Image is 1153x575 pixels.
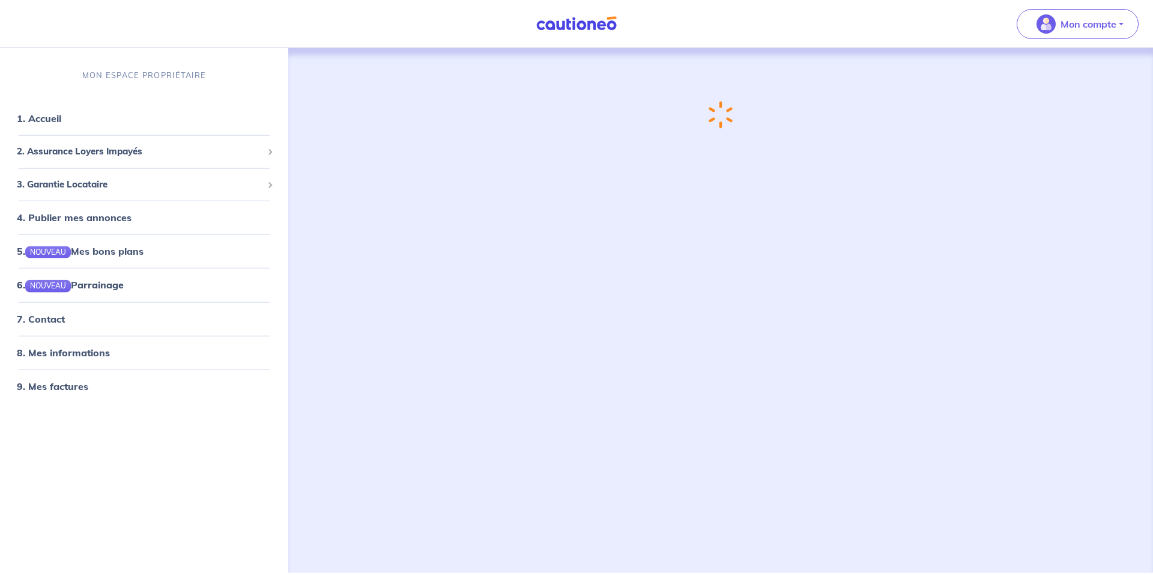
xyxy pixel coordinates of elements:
a: 5.NOUVEAUMes bons plans [17,245,144,257]
p: Mon compte [1061,17,1116,31]
button: illu_account_valid_menu.svgMon compte [1017,9,1139,39]
a: 1. Accueil [17,112,61,124]
span: 3. Garantie Locataire [17,177,262,191]
div: 6.NOUVEAUParrainage [5,273,283,297]
div: 5.NOUVEAUMes bons plans [5,239,283,263]
div: 2. Assurance Loyers Impayés [5,140,283,163]
div: 9. Mes factures [5,374,283,398]
div: 7. Contact [5,306,283,330]
a: 8. Mes informations [17,346,110,358]
span: 2. Assurance Loyers Impayés [17,145,262,159]
div: 3. Garantie Locataire [5,172,283,196]
a: 4. Publier mes annonces [17,211,132,224]
a: 7. Contact [17,312,65,324]
img: Cautioneo [531,16,622,31]
img: illu_account_valid_menu.svg [1036,14,1056,34]
div: 8. Mes informations [5,340,283,364]
img: loading-spinner [709,101,733,129]
p: MON ESPACE PROPRIÉTAIRE [82,70,206,81]
div: 4. Publier mes annonces [5,205,283,230]
a: 9. Mes factures [17,380,88,392]
a: 6.NOUVEAUParrainage [17,279,124,291]
div: 1. Accueil [5,106,283,130]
